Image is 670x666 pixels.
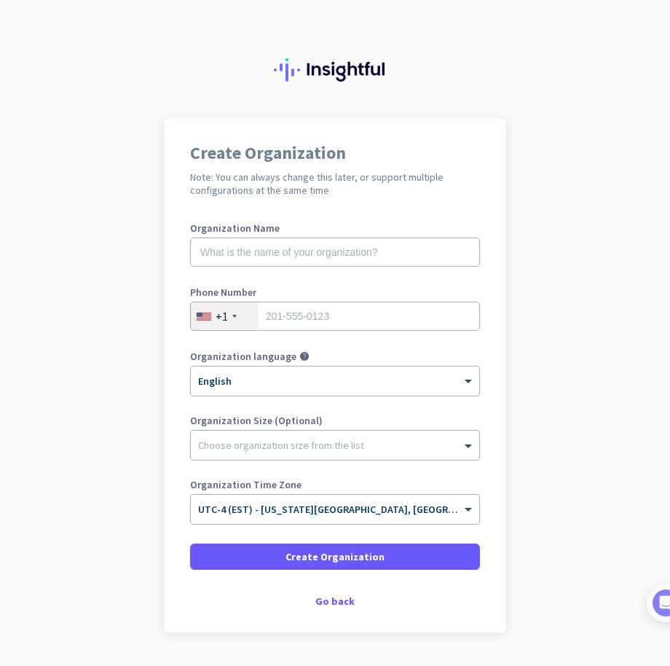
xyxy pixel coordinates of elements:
[190,479,480,490] label: Organization Time Zone
[190,171,480,197] h2: Note: You can always change this later, or support multiple configurations at the same time
[274,58,396,82] img: Insightful
[190,302,480,331] input: 201-555-0123
[190,287,480,297] label: Phone Number
[299,351,310,361] i: help
[190,544,480,570] button: Create Organization
[190,351,296,361] label: Organization language
[190,238,480,267] input: What is the name of your organization?
[190,144,480,162] h1: Create Organization
[190,596,480,606] div: Go back
[190,415,480,426] label: Organization Size (Optional)
[190,223,480,233] label: Organization Name
[285,549,385,564] span: Create Organization
[216,309,228,324] div: +1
